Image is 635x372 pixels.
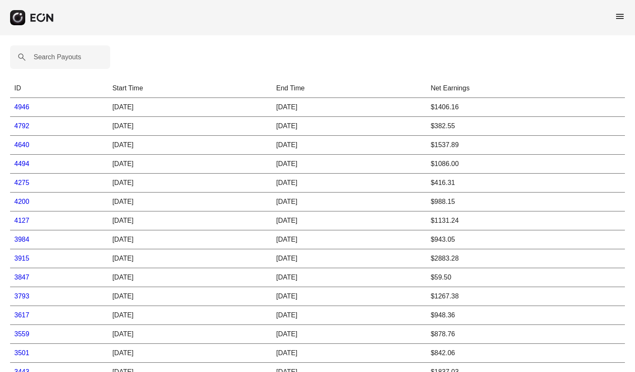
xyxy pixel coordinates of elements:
[14,103,29,111] a: 4946
[272,268,426,287] td: [DATE]
[108,136,272,155] td: [DATE]
[10,79,108,98] th: ID
[272,98,426,117] td: [DATE]
[14,179,29,186] a: 4275
[272,344,426,363] td: [DATE]
[426,287,625,306] td: $1267.38
[426,193,625,211] td: $988.15
[426,344,625,363] td: $842.06
[272,193,426,211] td: [DATE]
[272,287,426,306] td: [DATE]
[14,274,29,281] a: 3847
[108,193,272,211] td: [DATE]
[108,306,272,325] td: [DATE]
[426,230,625,249] td: $943.05
[272,79,426,98] th: End Time
[272,155,426,174] td: [DATE]
[426,174,625,193] td: $416.31
[272,230,426,249] td: [DATE]
[14,330,29,338] a: 3559
[426,325,625,344] td: $878.76
[108,117,272,136] td: [DATE]
[14,217,29,224] a: 4127
[426,98,625,117] td: $1406.16
[426,79,625,98] th: Net Earnings
[108,79,272,98] th: Start Time
[108,249,272,268] td: [DATE]
[14,349,29,356] a: 3501
[14,141,29,148] a: 4640
[426,211,625,230] td: $1131.24
[108,211,272,230] td: [DATE]
[426,249,625,268] td: $2883.28
[108,268,272,287] td: [DATE]
[14,160,29,167] a: 4494
[108,230,272,249] td: [DATE]
[272,325,426,344] td: [DATE]
[14,122,29,129] a: 4792
[14,255,29,262] a: 3915
[108,325,272,344] td: [DATE]
[272,136,426,155] td: [DATE]
[14,198,29,205] a: 4200
[426,136,625,155] td: $1537.89
[108,155,272,174] td: [DATE]
[14,293,29,300] a: 3793
[108,98,272,117] td: [DATE]
[108,287,272,306] td: [DATE]
[426,268,625,287] td: $59.50
[272,174,426,193] td: [DATE]
[108,174,272,193] td: [DATE]
[108,344,272,363] td: [DATE]
[426,155,625,174] td: $1086.00
[426,117,625,136] td: $382.55
[272,211,426,230] td: [DATE]
[14,236,29,243] a: 3984
[426,306,625,325] td: $948.36
[14,311,29,319] a: 3617
[272,117,426,136] td: [DATE]
[272,306,426,325] td: [DATE]
[34,52,81,62] label: Search Payouts
[615,11,625,21] span: menu
[272,249,426,268] td: [DATE]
